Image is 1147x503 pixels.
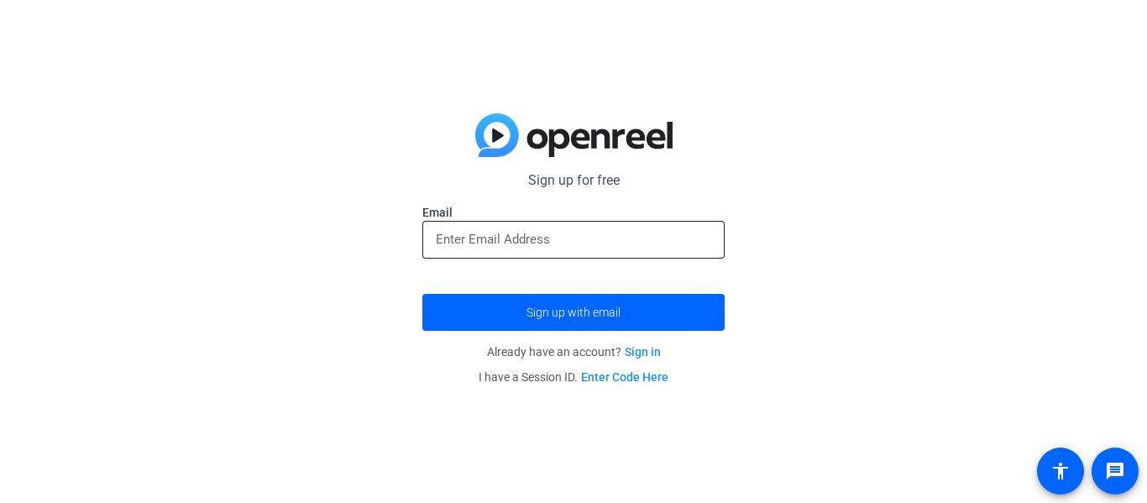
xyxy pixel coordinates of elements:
button: Sign up with email [422,294,725,331]
a: Enter Code Here [581,370,668,384]
span: Already have an account? [487,345,661,359]
mat-icon: accessibility [1050,461,1071,481]
mat-icon: message [1105,461,1125,481]
img: blue-gradient.svg [475,113,673,157]
input: Enter Email Address [436,229,711,249]
label: Email [422,204,725,221]
p: Sign up for free [422,170,725,191]
span: I have a Session ID. [479,370,668,384]
a: Sign in [625,345,661,359]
